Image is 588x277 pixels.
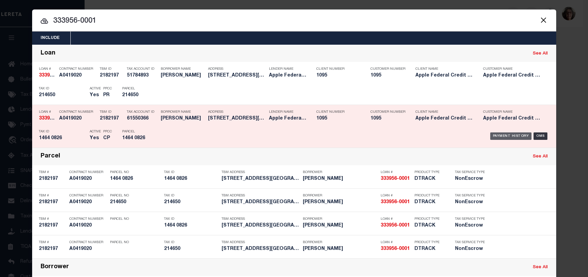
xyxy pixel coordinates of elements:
p: Borrower Name [161,67,205,71]
p: Parcel [122,130,153,134]
h5: 214650 [122,92,153,98]
p: Parcel No [110,170,161,174]
h5: A0419020 [59,116,96,122]
p: Contract Number [69,194,107,198]
button: Close [539,16,548,24]
h5: Pierre A Abuschacra [303,223,377,229]
p: Loan # [39,110,56,114]
div: Borrower [41,263,69,271]
p: Contract Number [59,110,96,114]
p: Product Type [414,217,445,221]
strong: 333956-0001 [381,223,410,228]
p: TBM # [39,194,66,198]
p: TBM # [39,170,66,174]
h5: PR [103,92,112,98]
p: Contract Number [69,217,107,221]
p: Tax Service Type [455,170,485,174]
strong: 333956-0001 [381,200,410,205]
p: TBM Address [222,170,299,174]
p: PPCC [103,130,112,134]
input: Start typing... [32,15,556,27]
p: Contract Number [59,67,96,71]
h5: 1095 [370,73,404,79]
h5: 5032 Massachusetts ave NW WASHI... [208,73,266,79]
h5: Yes [90,92,100,98]
div: Payment History [490,132,532,140]
p: Client Number [316,67,360,71]
h5: DTRACK [414,199,445,205]
p: Tax ID [164,170,218,174]
a: See All [533,265,548,270]
h5: A0419020 [69,176,107,182]
p: Customer Number [370,67,405,71]
h5: 333956-0001 [381,223,411,229]
h5: Pierre A Abuschacra [303,246,377,252]
h5: 333956-0001 [381,199,411,205]
h5: Apple Federal Credit Union [269,73,306,79]
p: Address [208,67,266,71]
h5: 2182197 [100,73,123,79]
h5: 1095 [370,116,404,122]
p: Product Type [414,240,445,244]
h5: NonEscrow [455,176,485,182]
p: Tax ID [164,240,218,244]
h5: Apple Federal Credit Union [415,73,473,79]
div: Parcel [41,153,60,161]
h5: Pierre A Abuschacra [303,176,377,182]
p: Active [90,130,101,134]
h5: 214650 [164,246,218,252]
h5: PIERRE ABUSCHACRA [161,116,205,122]
h5: 333956-0001 [39,116,56,122]
p: Lender Name [269,110,306,114]
p: Tax Service Type [455,194,485,198]
p: Loan # [381,240,411,244]
h5: DTRACK [414,176,445,182]
h5: Apple Federal Credit Union [415,116,473,122]
a: See All [533,154,548,159]
p: Loan # [381,217,411,221]
p: Loan # [39,67,56,71]
h5: 333956-0001 [381,246,411,252]
p: TBM ID [100,67,123,71]
strong: 333956-0001 [381,247,410,251]
p: Loan # [381,194,411,198]
h5: 5032 MASSACHUSETTS AVE NW WASHI... [222,176,299,182]
p: Parcel [122,87,153,91]
p: TBM ID [100,110,123,114]
p: Parcel No [110,194,161,198]
h5: 1464 0826 [122,135,153,141]
p: Client Number [316,110,360,114]
p: Contract Number [69,170,107,174]
p: Tax ID [164,194,218,198]
p: Tax Account ID [127,110,157,114]
h5: 5032 Massachusetts ave NW WASHI... [208,116,266,122]
h5: Pierre A Abuschacra [303,199,377,205]
div: OMS [534,132,547,140]
p: Borrower [303,240,377,244]
h5: A0419020 [69,199,107,205]
p: Tax ID [39,87,86,91]
p: TBM # [39,217,66,221]
h5: A0419020 [59,73,96,79]
h5: 1464 0826 [164,176,218,182]
p: Contract Number [69,240,107,244]
p: PPCC [103,87,112,91]
p: Tax Service Type [455,240,485,244]
p: Parcel No [110,240,161,244]
h5: 2182197 [39,176,66,182]
p: Customer Name [483,67,541,71]
h5: 2182197 [100,116,123,122]
a: See All [533,51,548,56]
h5: 1464 0826 [164,223,218,229]
p: TBM Address [222,240,299,244]
p: Tax ID [39,130,86,134]
strong: 333956-0001 [39,116,68,121]
h5: Apple Federal Credit Union [269,116,306,122]
h5: NonEscrow [455,199,485,205]
p: TBM Address [222,194,299,198]
p: Customer Number [370,110,405,114]
p: Tax Service Type [455,217,485,221]
h5: 51784893 [127,73,157,79]
p: TBM Address [222,217,299,221]
h5: 61550366 [127,116,157,122]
